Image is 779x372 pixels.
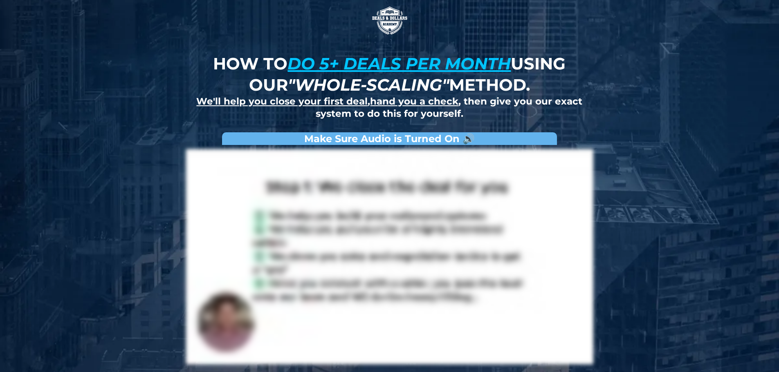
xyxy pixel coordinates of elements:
strong: , , then give you our exact system to do this for yourself. [196,96,582,119]
em: "whole-scaling" [288,75,449,95]
strong: How to using our method. [213,53,566,95]
strong: Make Sure Audio is Turned On 🔊 [304,133,475,145]
u: We'll help you close your first deal [196,96,368,107]
u: do 5+ deals per month [287,53,511,74]
u: hand you a check [370,96,458,107]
